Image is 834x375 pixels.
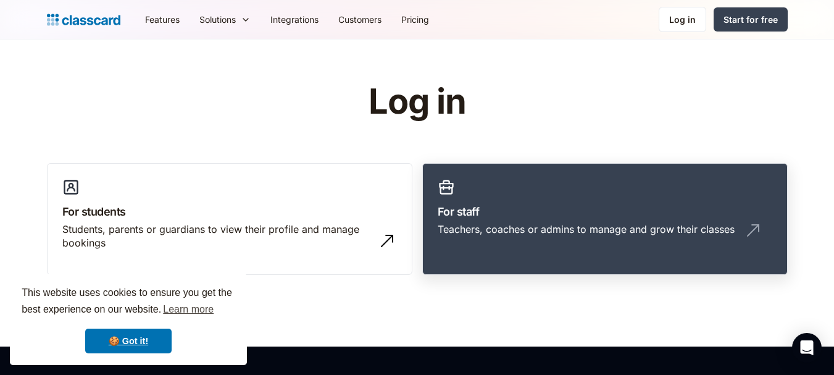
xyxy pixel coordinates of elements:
[47,11,120,28] a: home
[723,13,778,26] div: Start for free
[85,329,172,353] a: dismiss cookie message
[190,6,261,33] div: Solutions
[391,6,439,33] a: Pricing
[62,203,397,220] h3: For students
[62,222,372,250] div: Students, parents or guardians to view their profile and manage bookings
[328,6,391,33] a: Customers
[261,6,328,33] a: Integrations
[135,6,190,33] a: Features
[221,83,613,121] h1: Log in
[438,222,735,236] div: Teachers, coaches or admins to manage and grow their classes
[438,203,772,220] h3: For staff
[199,13,236,26] div: Solutions
[422,163,788,276] a: For staffTeachers, coaches or admins to manage and grow their classes
[792,333,822,363] div: Open Intercom Messenger
[47,163,412,276] a: For studentsStudents, parents or guardians to view their profile and manage bookings
[10,274,247,365] div: cookieconsent
[669,13,696,26] div: Log in
[161,300,215,319] a: learn more about cookies
[22,285,235,319] span: This website uses cookies to ensure you get the best experience on our website.
[659,7,706,32] a: Log in
[714,7,788,32] a: Start for free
